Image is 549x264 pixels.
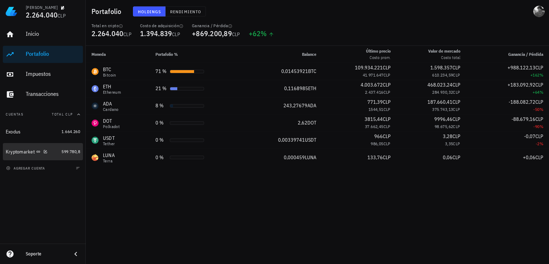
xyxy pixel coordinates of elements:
[366,48,391,54] div: Último precio
[453,72,460,78] span: CLP
[452,116,460,122] span: CLP
[261,29,267,38] span: %
[3,66,83,83] a: Impuestos
[428,48,460,54] div: Valor de mercado
[103,135,115,142] div: USDT
[284,154,305,161] span: 0,000459
[535,64,543,71] span: CLP
[91,154,99,161] div: LUNA-icon
[432,72,453,78] span: 610.234,59
[453,89,460,95] span: CLP
[91,29,123,38] span: 2.264.040
[26,5,58,10] div: [PERSON_NAME]
[428,54,460,61] div: Costo total
[26,91,80,97] div: Transacciones
[365,124,384,129] span: 37.662,45
[192,29,232,38] span: +869.200,89
[91,23,132,29] div: Total en cripto
[427,82,452,88] span: 468.023,24
[308,85,316,92] span: ETH
[434,116,452,122] span: 9996,46
[535,99,543,105] span: CLP
[3,123,83,140] a: Exodus 1.664.260
[432,89,453,95] span: 284.930,32
[540,89,543,95] span: %
[472,89,543,96] div: +64
[384,89,391,95] span: CLP
[535,116,543,122] span: CLP
[508,64,535,71] span: +988.122,13
[91,68,99,75] div: BTC-icon
[3,46,83,63] a: Portafolio
[155,68,167,75] div: 71 %
[91,102,99,109] div: ADA-icon
[103,152,115,159] div: LUNA
[123,31,132,38] span: CLP
[524,133,535,140] span: -0,07
[535,154,543,161] span: CLP
[540,72,543,78] span: %
[138,9,161,14] span: Holdings
[278,137,305,143] span: 0,00339741
[6,129,21,135] div: Exodus
[281,68,308,74] span: 0,01453921
[443,154,452,161] span: 0,06
[249,30,274,37] div: +62
[155,102,167,109] div: 8 %
[91,6,124,17] h1: Portafolio
[86,46,150,63] th: Moneda
[472,106,543,113] div: -50
[508,52,543,57] span: Ganancia / Pérdida
[91,52,106,57] span: Moneda
[509,99,535,105] span: -188.082,72
[367,99,383,105] span: 771,39
[540,141,543,146] span: %
[472,123,543,130] div: -90
[472,140,543,147] div: -2
[361,82,383,88] span: 4.003.672
[383,116,391,122] span: CLP
[452,154,460,161] span: CLP
[383,154,391,161] span: CLP
[427,99,452,105] span: 187.660,41
[453,124,460,129] span: CLP
[103,100,119,107] div: ADA
[453,141,460,146] span: CLP
[103,159,115,163] div: Terra
[6,6,17,17] img: LedgiFi
[307,119,316,126] span: DOT
[103,66,116,73] div: BTC
[140,23,183,29] div: Costo de adquisición
[103,142,115,146] div: Tether
[305,154,316,161] span: LUNA
[535,82,543,88] span: CLP
[384,107,391,112] span: CLP
[8,166,45,171] span: agregar cuenta
[452,99,460,105] span: CLP
[540,107,543,112] span: %
[383,64,391,71] span: CLP
[26,70,80,77] div: Impuestos
[535,133,543,140] span: CLP
[91,119,99,127] div: DOT-icon
[133,6,166,16] button: Holdings
[103,117,120,124] div: DOT
[523,154,535,161] span: +0,06
[365,116,383,122] span: 3815,44
[172,31,180,38] span: CLP
[430,64,452,71] span: 1.598.357
[52,112,73,117] span: Total CLP
[155,136,167,144] div: 0 %
[155,85,167,92] div: 21 %
[452,82,460,88] span: CLP
[170,9,201,14] span: Rendimiento
[232,31,240,38] span: CLP
[384,124,391,129] span: CLP
[511,116,535,122] span: -88.679,16
[4,165,48,172] button: agregar cuenta
[445,141,453,146] span: 3,35
[508,82,535,88] span: +183.092,92
[61,129,80,134] span: 1.664.260
[150,46,244,63] th: Portafolio %: Sin ordenar. Pulse para ordenar de forma ascendente.
[26,50,80,57] div: Portafolio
